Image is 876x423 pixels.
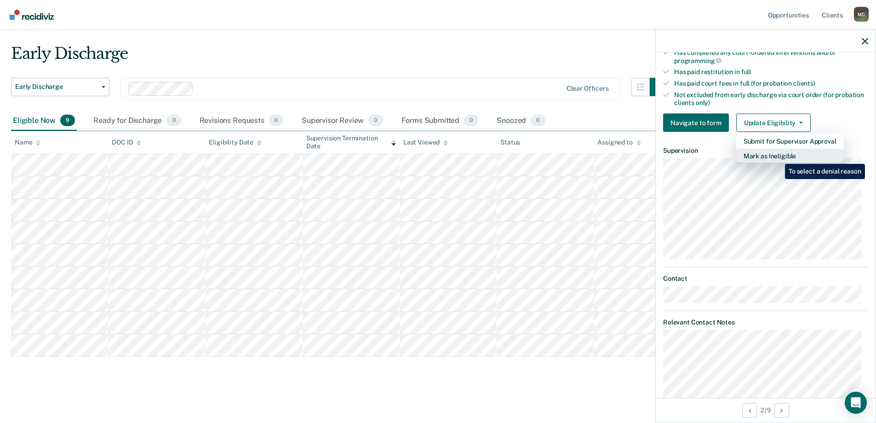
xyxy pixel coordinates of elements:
div: Supervisor Review [300,111,385,131]
span: 0 [531,115,545,127]
a: Navigate to form link [663,114,733,132]
button: Mark as Ineligible [736,149,844,163]
span: 0 [166,115,181,127]
span: programming [674,57,721,64]
button: Submit for Supervisor Approval [736,134,844,149]
div: Ready for Discharge [92,111,183,131]
div: Revisions Requests [198,111,285,131]
div: Supervision Termination Date [306,134,396,150]
div: Has completed any court-ordered interventions and/or [674,48,868,64]
div: Forms Submitted [400,111,481,131]
div: Has paid court fees in full (for probation [674,80,868,87]
div: Open Intercom Messenger [845,392,867,414]
div: Eligible Now [11,111,77,131]
div: Assigned to [597,139,641,146]
div: Eligibility Date [209,139,262,146]
button: Navigate to form [663,114,729,132]
div: Snoozed [495,111,547,131]
div: DOC ID [112,139,141,146]
span: 0 [269,115,283,127]
span: Early Discharge [15,83,98,91]
dt: Supervision [663,147,868,155]
div: M C [854,7,869,22]
img: Recidiviz [10,10,54,20]
div: Status [500,139,520,146]
span: 0 [368,115,383,127]
div: Clear officers [567,85,609,93]
span: full [741,68,751,75]
div: Name [15,139,40,146]
button: Next Opportunity [774,403,789,417]
button: Profile dropdown button [854,7,869,22]
div: Not excluded from early discharge via court order (for probation clients [674,91,868,106]
span: 0 [464,115,478,127]
span: clients) [793,80,815,87]
div: 2 / 9 [656,398,876,422]
button: Previous Opportunity [742,403,757,417]
div: Early Discharge [11,44,668,70]
span: 9 [60,115,75,127]
span: only) [696,99,710,106]
dt: Contact [663,275,868,283]
div: Has paid restitution in [674,68,868,76]
dt: Relevant Contact Notes [663,319,868,326]
div: Last Viewed [403,139,448,146]
button: Update Eligibility [736,114,811,132]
